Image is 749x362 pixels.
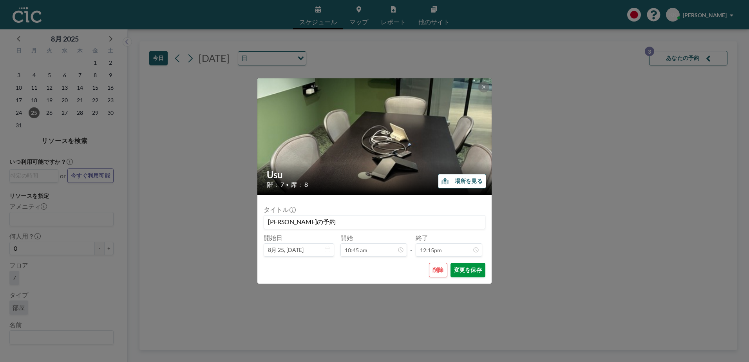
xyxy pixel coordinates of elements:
label: タイトル [264,206,295,214]
h2: Usu [267,169,483,181]
button: 削除 [429,263,447,277]
label: 開始日 [264,234,282,242]
input: (タイトルなし) [264,215,485,229]
button: 場所を見る [438,174,486,188]
span: 階： 7 [267,181,284,188]
label: 終了 [416,234,428,242]
span: 席： 8 [291,181,308,188]
span: - [410,237,412,254]
span: • [286,182,289,188]
label: 開始 [340,234,353,242]
button: 変更を保存 [450,263,485,277]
